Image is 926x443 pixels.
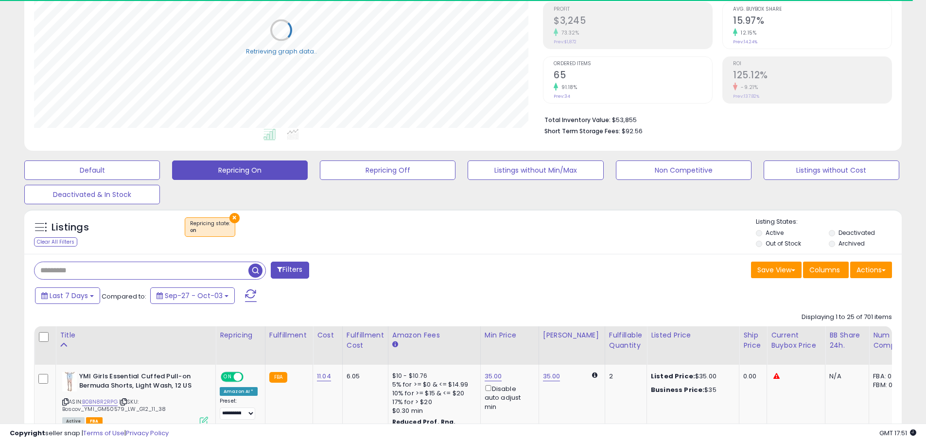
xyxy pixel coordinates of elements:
[317,372,331,381] a: 11.04
[34,237,77,247] div: Clear All Filters
[83,428,124,438] a: Terms of Use
[24,185,160,204] button: Deactivated & In Stock
[222,373,234,381] span: ON
[554,15,712,28] h2: $3,245
[609,372,639,381] div: 2
[392,330,476,340] div: Amazon Fees
[220,398,258,420] div: Preset:
[392,389,473,398] div: 10% for >= $15 & <= $20
[771,330,821,351] div: Current Buybox Price
[616,160,751,180] button: Non Competitive
[220,387,258,396] div: Amazon AI *
[743,330,763,351] div: Ship Price
[802,313,892,322] div: Displaying 1 to 25 of 701 items
[622,126,643,136] span: $92.56
[190,220,230,234] span: Repricing state :
[558,84,577,91] small: 91.18%
[766,229,784,237] label: Active
[347,330,384,351] div: Fulfillment Cost
[879,428,916,438] span: 2025-10-11 17:51 GMT
[317,330,338,340] div: Cost
[544,127,620,135] b: Short Term Storage Fees:
[651,330,735,340] div: Listed Price
[392,380,473,389] div: 5% for >= $0 & <= $14.99
[751,262,802,278] button: Save View
[543,372,560,381] a: 35.00
[764,160,899,180] button: Listings without Cost
[485,383,531,411] div: Disable auto adjust min
[554,70,712,83] h2: 65
[229,213,240,223] button: ×
[609,330,643,351] div: Fulfillable Quantity
[62,372,208,424] div: ASIN:
[829,372,861,381] div: N/A
[737,84,758,91] small: -9.21%
[733,93,759,99] small: Prev: 137.82%
[554,61,712,67] span: Ordered Items
[10,428,45,438] strong: Copyright
[242,373,258,381] span: OFF
[320,160,455,180] button: Repricing Off
[468,160,603,180] button: Listings without Min/Max
[543,330,601,340] div: [PERSON_NAME]
[651,385,704,394] b: Business Price:
[733,70,891,83] h2: 125.12%
[62,417,85,425] span: All listings currently available for purchase on Amazon
[733,15,891,28] h2: 15.97%
[558,29,579,36] small: 73.32%
[126,428,169,438] a: Privacy Policy
[24,160,160,180] button: Default
[554,39,577,45] small: Prev: $1,872
[733,7,891,12] span: Avg. Buybox Share
[829,330,865,351] div: BB Share 24h.
[485,372,502,381] a: 35.00
[809,265,840,275] span: Columns
[839,239,865,248] label: Archived
[839,229,875,237] label: Deactivated
[165,291,223,301] span: Sep-27 - Oct-03
[392,340,398,349] small: Amazon Fees.
[269,372,287,383] small: FBA
[873,372,905,381] div: FBA: 0
[850,262,892,278] button: Actions
[756,217,902,227] p: Listing States:
[172,160,308,180] button: Repricing On
[35,287,100,304] button: Last 7 Days
[651,386,732,394] div: $35
[269,330,309,340] div: Fulfillment
[651,372,732,381] div: $35.00
[102,292,146,301] span: Compared to:
[733,61,891,67] span: ROI
[803,262,849,278] button: Columns
[873,330,909,351] div: Num of Comp.
[392,398,473,407] div: 17% for > $20
[50,291,88,301] span: Last 7 Days
[651,372,695,381] b: Listed Price:
[392,407,473,415] div: $0.30 min
[190,227,230,234] div: on
[150,287,235,304] button: Sep-27 - Oct-03
[743,372,759,381] div: 0.00
[82,398,118,406] a: B0BN8R2RPG
[271,262,309,279] button: Filters
[873,381,905,390] div: FBM: 0
[10,429,169,438] div: seller snap | |
[733,39,757,45] small: Prev: 14.24%
[86,417,103,425] span: FBA
[392,418,456,426] b: Reduced Prof. Rng.
[62,372,77,391] img: 311LkjNNxuL._SL40_.jpg
[544,113,885,125] li: $53,855
[544,116,611,124] b: Total Inventory Value:
[79,372,197,392] b: YMI Girls Essential Cuffed Pull-on Bermuda Shorts, Light Wash, 12 US
[737,29,756,36] small: 12.15%
[347,372,381,381] div: 6.05
[392,372,473,380] div: $10 - $10.76
[62,398,166,412] span: | SKU: Boscov_YMI_GM50579_LW_G12_11_38
[554,7,712,12] span: Profit
[246,47,317,55] div: Retrieving graph data..
[220,330,261,340] div: Repricing
[554,93,570,99] small: Prev: 34
[485,330,535,340] div: Min Price
[52,221,89,234] h5: Listings
[60,330,211,340] div: Title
